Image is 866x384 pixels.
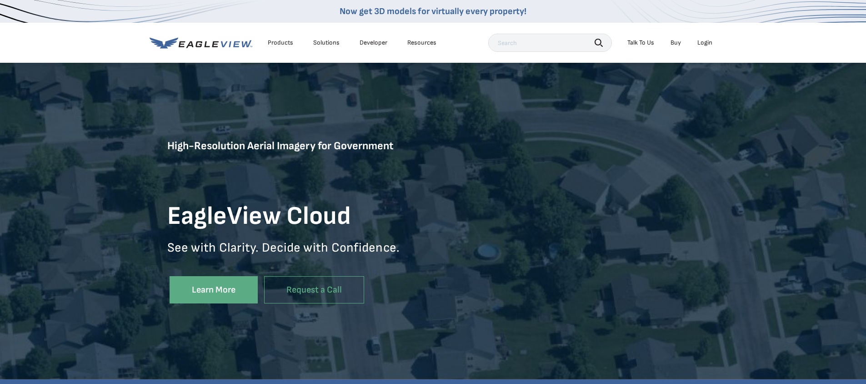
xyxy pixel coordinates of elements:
[360,39,387,47] a: Developer
[697,39,712,47] div: Login
[671,39,681,47] a: Buy
[313,39,340,47] div: Solutions
[627,39,654,47] div: Talk To Us
[433,149,699,300] iframe: EagleView Cloud Overview
[488,34,612,52] input: Search
[170,276,258,304] a: Learn More
[167,139,433,194] h5: High-Resolution Aerial Imagery for Government
[407,39,436,47] div: Resources
[340,6,526,17] a: Now get 3D models for virtually every property!
[167,201,433,232] h1: EagleView Cloud
[268,39,293,47] div: Products
[264,276,364,304] a: Request a Call
[167,240,433,269] p: See with Clarity. Decide with Confidence.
